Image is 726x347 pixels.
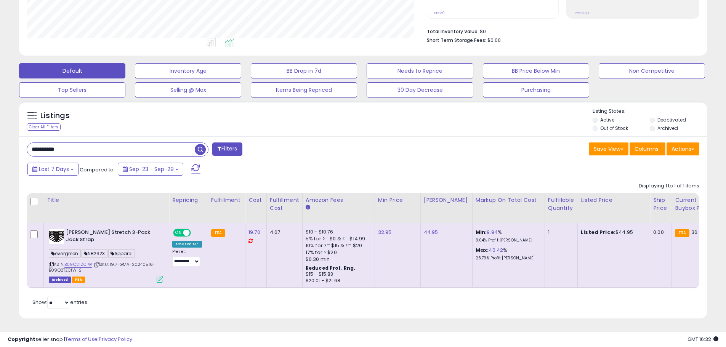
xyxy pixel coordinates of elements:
[306,271,369,278] div: $15 - $15.83
[483,82,589,98] button: Purchasing
[483,63,589,78] button: BB Price Below Min
[593,108,707,115] p: Listing States:
[424,229,438,236] a: 44.95
[306,196,372,204] div: Amazon Fees
[8,336,35,343] strong: Copyright
[675,196,714,212] div: Current Buybox Price
[211,196,242,204] div: Fulfillment
[248,229,260,236] a: 19.70
[270,196,299,212] div: Fulfillment Cost
[487,37,501,44] span: $0.00
[306,229,369,235] div: $10 - $10.76
[49,249,81,258] span: evergreen
[270,229,296,236] div: 4.67
[212,142,242,156] button: Filters
[32,299,87,306] span: Show: entries
[589,142,628,155] button: Save View
[306,235,369,242] div: 5% for >= $0 & <= $14.99
[688,336,718,343] span: 2025-10-7 16:32 GMT
[599,63,705,78] button: Non Competitive
[118,163,183,176] button: Sep-23 - Sep-29
[476,229,539,243] div: %
[600,125,628,131] label: Out of Stock
[306,278,369,284] div: $20.01 - $21.68
[581,229,615,236] b: Listed Price:
[40,110,70,121] h5: Listings
[251,82,357,98] button: Items Being Repriced
[172,196,205,204] div: Repricing
[172,249,202,266] div: Preset:
[99,336,132,343] a: Privacy Policy
[19,63,125,78] button: Default
[39,165,69,173] span: Last 7 Days
[251,63,357,78] button: BB Drop in 7d
[424,196,469,204] div: [PERSON_NAME]
[653,196,668,212] div: Ship Price
[600,117,614,123] label: Active
[108,249,135,258] span: Apparel
[472,193,545,223] th: The percentage added to the cost of goods (COGS) that forms the calculator for Min & Max prices.
[427,28,479,35] b: Total Inventory Value:
[64,261,92,268] a: B09Q2TZC1W
[172,241,202,248] div: Amazon AI *
[47,196,166,204] div: Title
[49,229,64,244] img: 41cTJg4r9wL._SL40_.jpg
[657,117,686,123] label: Deactivated
[135,63,241,78] button: Inventory Age
[575,11,590,15] small: Prev: N/A
[49,229,163,282] div: ASIN:
[378,196,417,204] div: Min Price
[306,204,310,211] small: Amazon Fees.
[476,246,489,254] b: Max:
[129,165,174,173] span: Sep-23 - Sep-29
[248,196,263,204] div: Cost
[427,26,694,35] li: $0
[427,37,486,43] b: Short Term Storage Fees:
[306,242,369,249] div: 10% for >= $15 & <= $20
[80,166,115,173] span: Compared to:
[49,277,71,283] span: Listings that have been deleted from Seller Central
[691,229,705,236] span: 36.83
[675,229,689,237] small: FBA
[82,249,107,258] span: NB2623
[581,196,647,204] div: Listed Price
[190,230,202,236] span: OFF
[49,261,155,273] span: | SKU: 19.7-GMA-20240516-B09Q2TZC1W-2
[548,196,574,212] div: Fulfillable Quantity
[581,229,644,236] div: $44.95
[476,196,542,204] div: Markup on Total Cost
[476,238,539,243] p: 9.04% Profit [PERSON_NAME]
[367,63,473,78] button: Needs to Reprice
[667,142,699,155] button: Actions
[8,336,132,343] div: seller snap | |
[476,247,539,261] div: %
[639,182,699,190] div: Displaying 1 to 1 of 1 items
[489,246,503,254] a: 40.42
[367,82,473,98] button: 30 Day Decrease
[66,229,159,245] b: [PERSON_NAME] Stretch 3-Pack Jock Strap
[27,123,61,131] div: Clear All Filters
[306,256,369,263] div: $0.30 min
[653,229,666,236] div: 0.00
[434,11,445,15] small: Prev: 0
[476,229,487,236] b: Min:
[476,256,539,261] p: 28.79% Profit [PERSON_NAME]
[487,229,498,236] a: 9.94
[630,142,665,155] button: Columns
[65,336,98,343] a: Terms of Use
[378,229,392,236] a: 32.95
[19,82,125,98] button: Top Sellers
[657,125,678,131] label: Archived
[174,230,183,236] span: ON
[211,229,225,237] small: FBA
[72,277,85,283] span: FBA
[135,82,241,98] button: Selling @ Max
[635,145,659,153] span: Columns
[306,265,356,271] b: Reduced Prof. Rng.
[306,249,369,256] div: 17% for > $20
[27,163,79,176] button: Last 7 Days
[548,229,572,236] div: 1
